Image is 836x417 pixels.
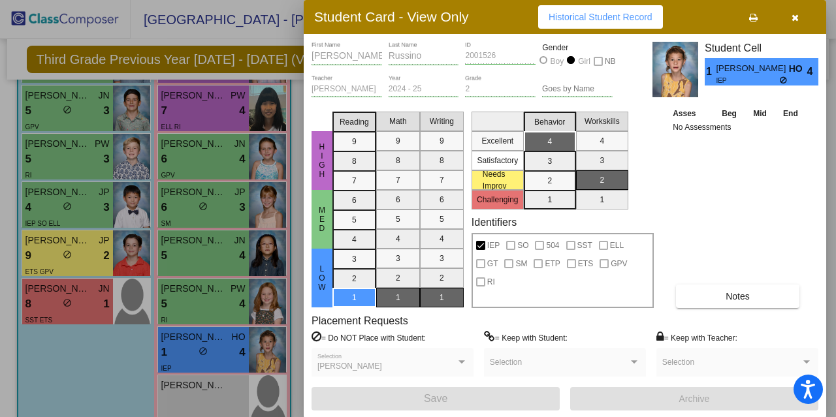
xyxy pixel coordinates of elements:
[570,387,818,410] button: Archive
[676,285,799,308] button: Notes
[312,315,408,327] label: Placement Requests
[610,238,624,253] span: ELL
[605,54,616,69] span: NB
[316,206,328,233] span: Med
[549,12,652,22] span: Historical Student Record
[745,106,775,121] th: Mid
[472,216,517,228] label: Identifiers
[487,274,495,290] span: RI
[542,85,613,94] input: goes by name
[545,256,560,271] span: ETP
[679,394,710,404] span: Archive
[550,55,564,67] div: Boy
[611,256,627,271] span: GPV
[669,121,807,134] td: No Assessments
[465,52,536,61] input: Enter ID
[424,393,447,404] span: Save
[517,238,528,253] span: SO
[542,42,613,54] mat-label: Gender
[312,387,560,410] button: Save
[577,55,590,67] div: Girl
[487,238,500,253] span: IEP
[316,264,328,292] span: Low
[716,62,788,76] span: [PERSON_NAME]
[546,238,559,253] span: 504
[314,8,469,25] h3: Student Card - View Only
[577,238,592,253] span: SST
[656,331,737,344] label: = Keep with Teacher:
[317,362,382,371] span: [PERSON_NAME]
[789,62,807,76] span: HO
[465,85,536,94] input: grade
[807,64,818,80] span: 4
[669,106,713,121] th: Asses
[312,331,426,344] label: = Do NOT Place with Student:
[515,256,527,271] span: SM
[312,85,382,94] input: teacher
[705,64,716,80] span: 1
[726,291,750,301] span: Notes
[316,142,328,179] span: HIgh
[716,76,779,85] span: IEP
[578,256,593,271] span: ETS
[484,331,568,344] label: = Keep with Student:
[775,106,806,121] th: End
[487,256,498,271] span: GT
[538,5,663,29] button: Historical Student Record
[705,42,818,54] h3: Student Cell
[713,106,745,121] th: Beg
[389,85,459,94] input: year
